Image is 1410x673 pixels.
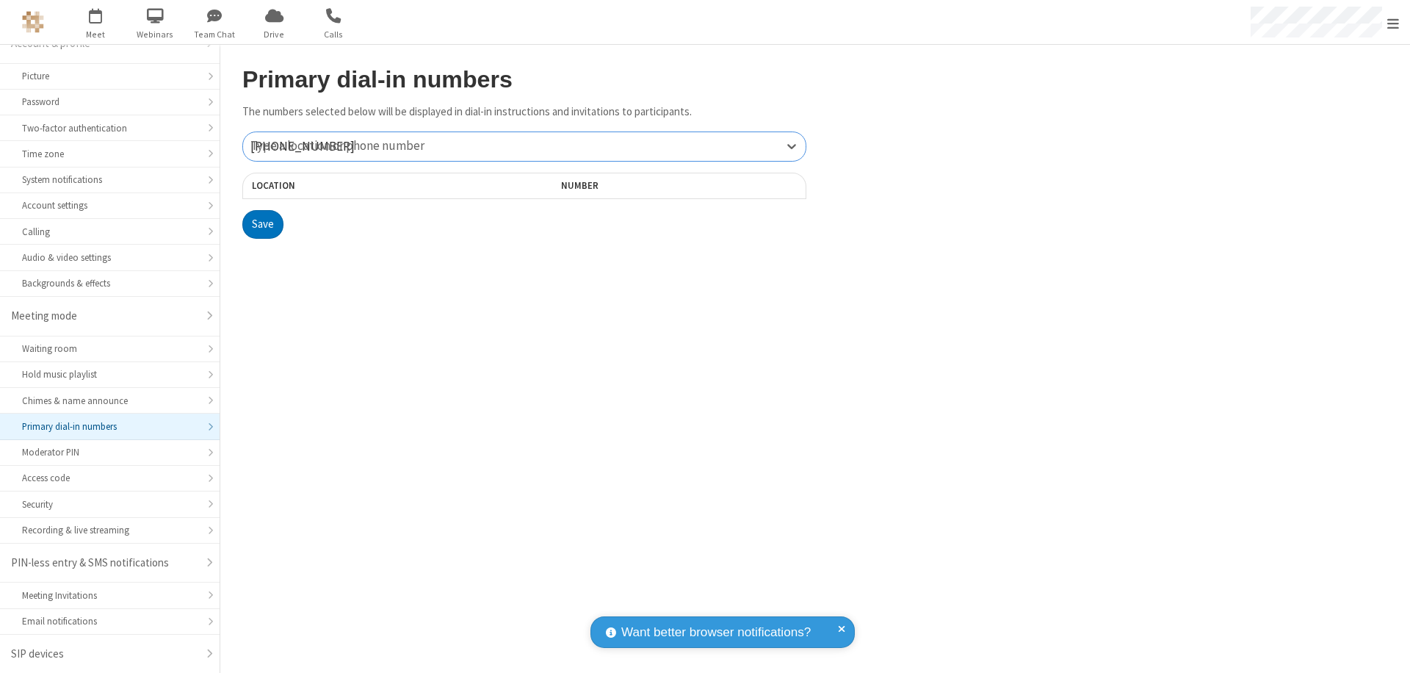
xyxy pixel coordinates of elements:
[187,28,242,41] span: Team Chat
[306,28,361,41] span: Calls
[242,173,468,199] th: Location
[11,308,198,325] div: Meeting mode
[22,276,198,290] div: Backgrounds & effects
[621,623,811,642] span: Want better browser notifications?
[247,28,302,41] span: Drive
[22,445,198,459] div: Moderator PIN
[22,394,198,408] div: Chimes & name announce
[22,198,198,212] div: Account settings
[22,497,198,511] div: Security
[22,95,198,109] div: Password
[242,104,806,120] p: The numbers selected below will be displayed in dial-in instructions and invitations to participa...
[22,225,198,239] div: Calling
[22,147,198,161] div: Time zone
[22,69,198,83] div: Picture
[11,646,198,663] div: SIP devices
[22,11,44,33] img: QA Selenium DO NOT DELETE OR CHANGE
[22,471,198,485] div: Access code
[22,173,198,187] div: System notifications
[22,614,198,628] div: Email notifications
[22,251,198,264] div: Audio & video settings
[242,210,283,240] button: Save
[552,173,806,199] th: Number
[22,367,198,381] div: Hold music playlist
[22,420,198,433] div: Primary dial-in numbers
[22,342,198,356] div: Waiting room
[128,28,183,41] span: Webinars
[22,523,198,537] div: Recording & live streaming
[68,28,123,41] span: Meet
[22,121,198,135] div: Two-factor authentication
[11,555,198,572] div: PIN-less entry & SMS notifications
[22,589,198,602] div: Meeting Invitations
[1373,635,1399,663] iframe: Chat
[242,67,806,93] h2: Primary dial-in numbers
